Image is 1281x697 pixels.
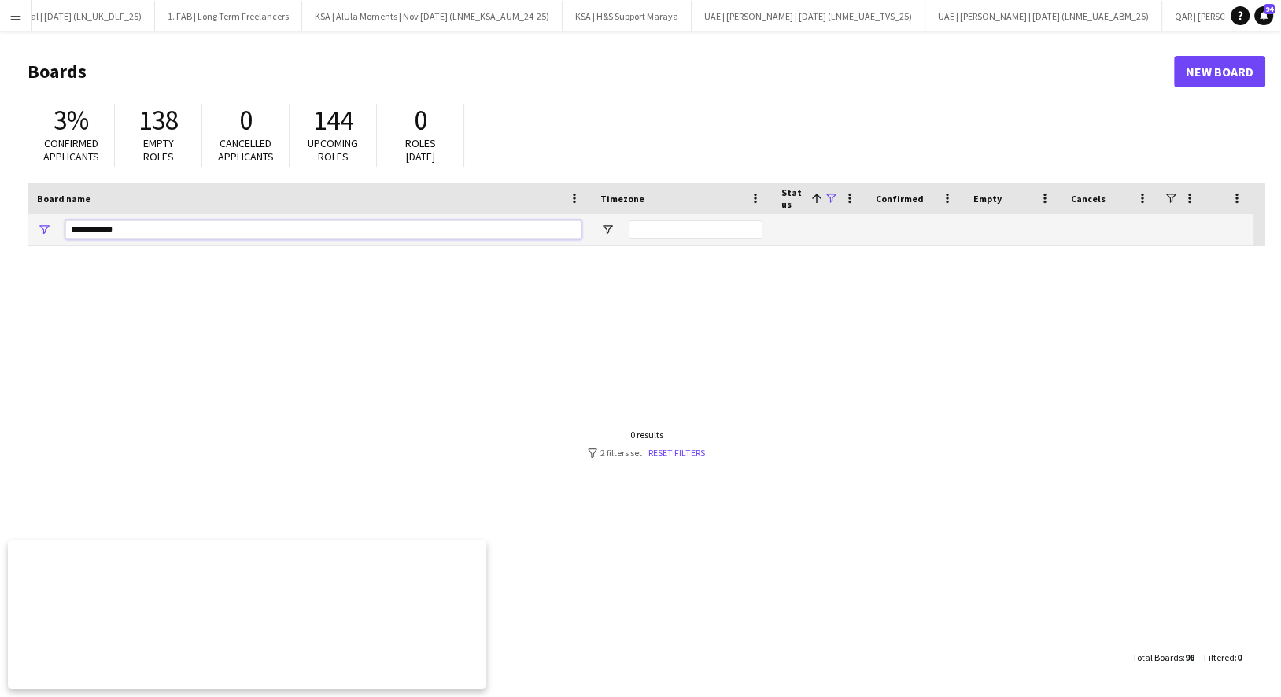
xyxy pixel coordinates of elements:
span: 144 [313,103,353,138]
span: Empty [973,193,1002,205]
div: : [1132,642,1194,673]
button: Open Filter Menu [37,223,51,237]
span: Cancelled applicants [218,136,274,164]
div: : [1204,642,1242,673]
a: Reset filters [648,447,705,459]
iframe: Popup CTA [8,540,486,689]
div: 2 filters set [588,447,705,459]
button: KSA | H&S Support Maraya [563,1,692,31]
span: 0 [239,103,253,138]
button: KSA | AlUla Moments | Nov [DATE] (LNME_KSA_AUM_24-25) [302,1,563,31]
div: 0 results [588,429,705,441]
button: UAE | [PERSON_NAME] | [DATE] (LNME_UAE_ABM_25) [925,1,1162,31]
span: 0 [414,103,427,138]
button: UAE | [PERSON_NAME] | [DATE] (LNME_UAE_TVS_25) [692,1,925,31]
span: Empty roles [143,136,174,164]
button: Open Filter Menu [600,223,615,237]
a: 94 [1254,6,1273,25]
span: Board name [37,193,90,205]
span: Upcoming roles [308,136,358,164]
a: New Board [1174,56,1265,87]
span: Confirmed [876,193,924,205]
span: 0 [1237,651,1242,663]
h1: Boards [28,60,1174,83]
span: Confirmed applicants [43,136,99,164]
span: Cancels [1071,193,1106,205]
span: Filtered [1204,651,1235,663]
span: Total Boards [1132,651,1183,663]
input: Board name Filter Input [65,220,581,239]
span: 98 [1185,651,1194,663]
span: Roles [DATE] [405,136,436,164]
input: Timezone Filter Input [629,220,762,239]
button: 1. FAB | Long Term Freelancers [155,1,302,31]
span: Status [781,186,805,210]
span: 94 [1264,4,1275,14]
span: 3% [54,103,89,138]
span: Timezone [600,193,644,205]
span: 138 [138,103,179,138]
